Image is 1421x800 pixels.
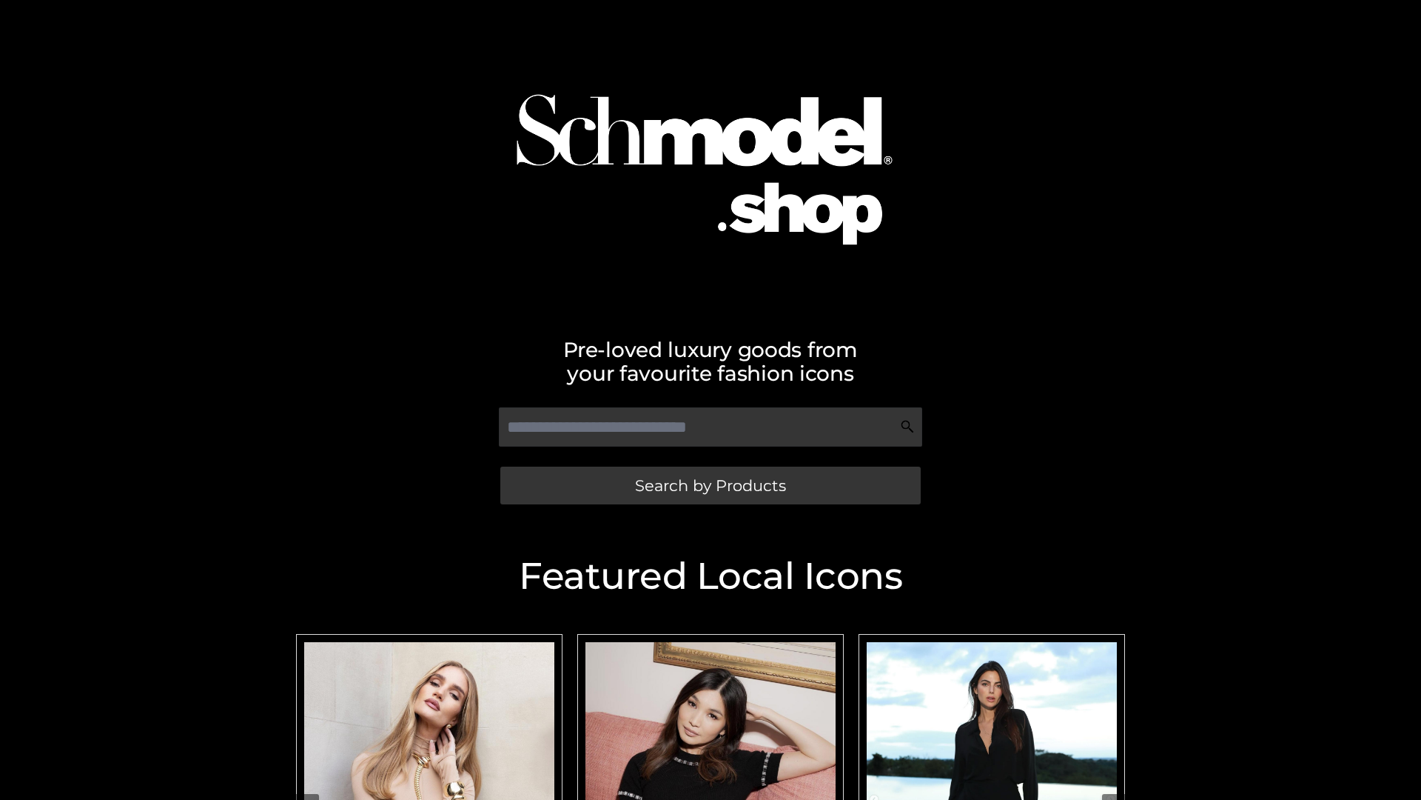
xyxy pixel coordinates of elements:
img: Search Icon [900,419,915,434]
span: Search by Products [635,478,786,493]
h2: Featured Local Icons​ [289,558,1132,595]
a: Search by Products [500,467,921,504]
h2: Pre-loved luxury goods from your favourite fashion icons [289,338,1132,385]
